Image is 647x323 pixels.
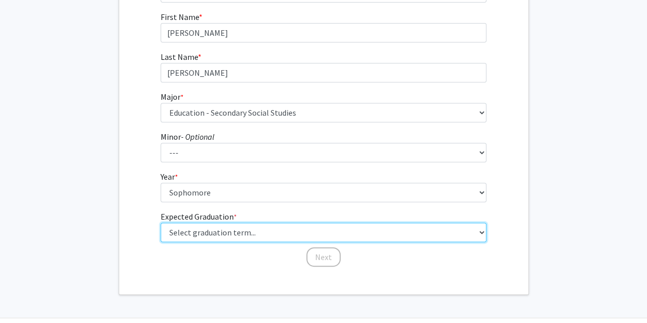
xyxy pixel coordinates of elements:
span: Last Name [161,52,198,62]
label: Minor [161,131,214,143]
i: - Optional [181,132,214,142]
button: Next [306,247,341,267]
label: Major [161,91,184,103]
label: Expected Graduation [161,210,237,223]
span: First Name [161,12,199,22]
iframe: Chat [8,277,43,315]
label: Year [161,170,178,183]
